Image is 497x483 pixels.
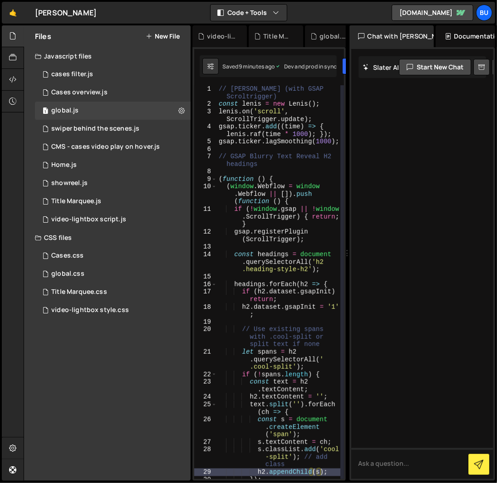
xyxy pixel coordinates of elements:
div: cases filter.js [51,70,93,78]
button: Code + Tools [211,5,287,21]
div: 27 [194,439,217,446]
div: 25 [194,401,217,416]
div: video-lightbox style.css [51,306,129,314]
div: 6 [194,146,217,153]
div: 18 [194,303,217,318]
div: CSS files [24,229,191,247]
div: 20 [194,326,217,348]
div: Saved [222,63,275,70]
button: New File [146,33,180,40]
div: Javascript files [24,47,191,65]
a: Bu [476,5,492,21]
div: Dev and prod in sync [275,63,337,70]
div: global.js [51,107,79,115]
div: 22 [194,371,217,379]
div: 19 [194,318,217,326]
a: [DOMAIN_NAME] [392,5,473,21]
h2: Files [35,31,51,41]
div: 16080/43137.js [35,174,191,192]
div: swiper behind the scenes.js [51,125,139,133]
div: 28 [194,446,217,468]
div: 16080/45708.js [35,102,191,120]
div: 11 [194,205,217,228]
div: Title Marquee.js [263,32,292,41]
div: 13 [194,243,217,251]
div: Chat with [PERSON_NAME] [349,25,434,47]
div: Documentation [436,25,495,47]
div: 16080/46135.js [35,120,191,138]
h2: Slater AI [363,63,399,72]
div: 24 [194,393,217,401]
div: 2 [194,100,217,108]
div: 9 [194,176,217,183]
div: 17 [194,288,217,303]
div: 16080/45757.css [35,247,191,265]
div: 16080/46144.css [35,265,191,283]
div: global.css [320,32,349,41]
div: 16080/46119.js [35,83,191,102]
div: 16 [194,281,217,288]
div: 29 [194,468,217,476]
div: 9 minutes ago [239,63,275,70]
div: 21 [194,348,217,371]
div: Title Marquee.css [51,288,107,296]
div: 7 [194,153,217,168]
div: 16080/43928.css [35,301,191,319]
div: global.css [51,270,84,278]
button: Start new chat [399,59,471,75]
div: 16080/43926.js [35,210,191,229]
div: [PERSON_NAME] [35,7,97,18]
div: 16080/43931.js [35,192,191,210]
div: 8 [194,168,217,176]
div: 16080/43136.js [35,156,191,174]
span: 1 [43,108,48,115]
div: 12 [194,228,217,243]
div: 16080/44245.js [35,65,191,83]
div: Cases.css [51,252,84,260]
div: 15 [194,273,217,281]
div: 4 [194,123,217,138]
div: video-lightbox script.js [207,32,236,41]
div: 10 [194,183,217,205]
div: Cases overview.js [51,88,108,97]
a: 🤙 [2,2,24,24]
div: 5 [194,138,217,146]
div: 23 [194,378,217,393]
div: showreel.js [51,179,88,187]
div: 3 [194,108,217,123]
div: 1 [194,85,217,100]
div: video-lightbox script.js [51,215,126,224]
div: 26 [194,416,217,439]
div: 16080/43930.css [35,283,191,301]
div: Title Marquee.js [51,197,102,205]
div: Home.js [51,161,77,169]
div: CMS - cases video play on hover.js [51,143,160,151]
div: 16080/43141.js [35,138,191,156]
div: 14 [194,251,217,273]
button: Save [342,58,386,74]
